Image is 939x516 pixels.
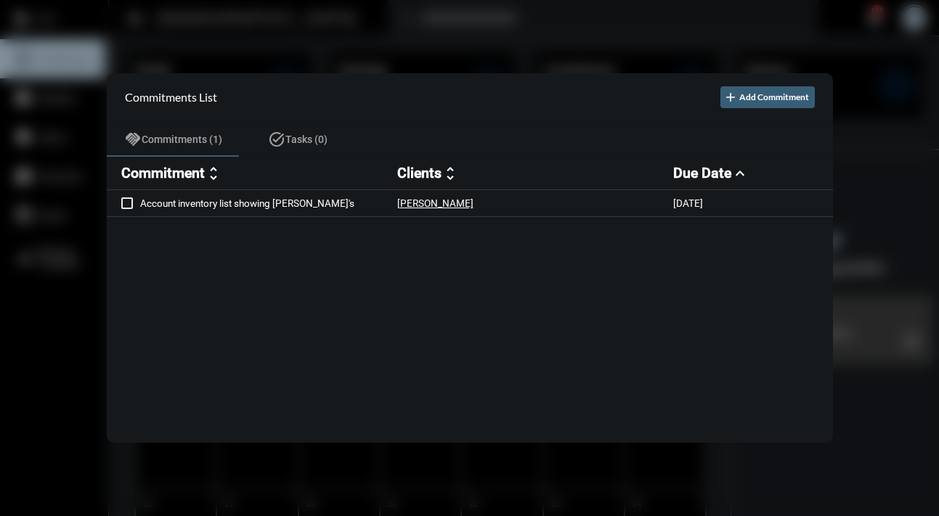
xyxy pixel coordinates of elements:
[723,90,738,105] mat-icon: add
[124,131,142,148] mat-icon: handshake
[285,134,328,145] span: Tasks (0)
[720,86,815,108] button: Add Commitment
[673,197,703,209] p: [DATE]
[205,165,222,182] mat-icon: unfold_more
[121,165,205,181] h2: Commitment
[142,134,222,145] span: Commitments (1)
[673,165,731,181] h2: Due Date
[125,90,217,104] h2: Commitments List
[442,165,459,182] mat-icon: unfold_more
[268,131,285,148] mat-icon: task_alt
[731,165,749,182] mat-icon: expand_less
[397,165,442,181] h2: Clients
[397,197,473,209] p: [PERSON_NAME]
[140,197,397,209] p: Account inventory list showing [PERSON_NAME]'s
